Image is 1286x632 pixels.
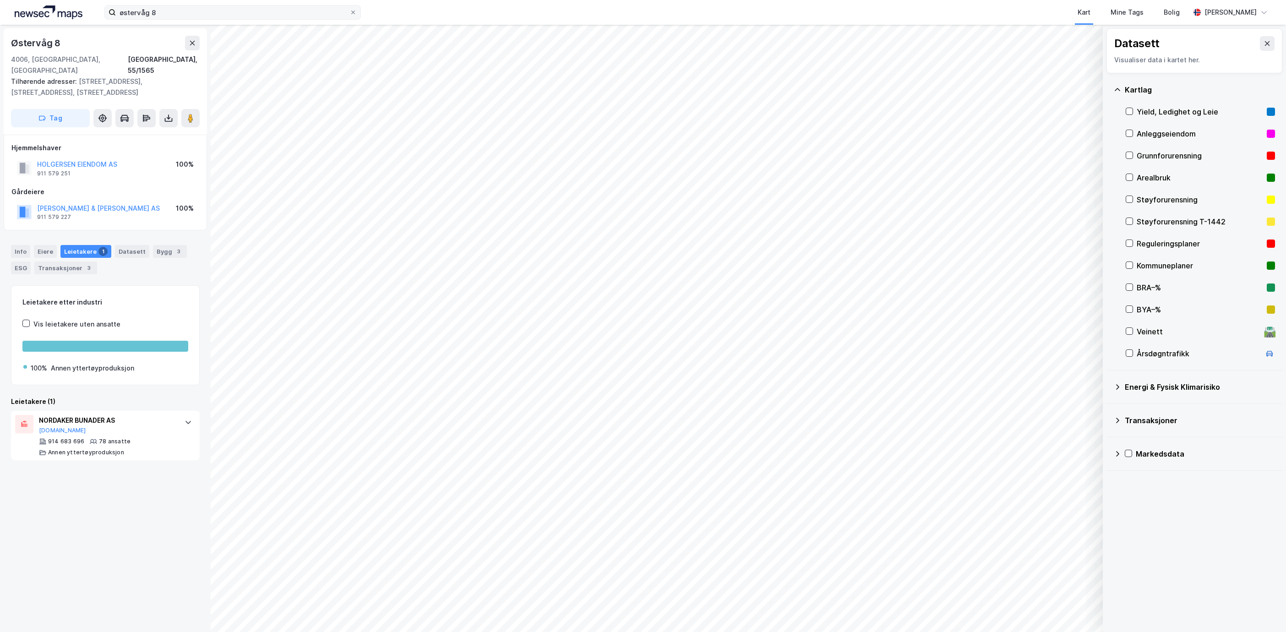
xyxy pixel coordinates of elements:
[1111,7,1144,18] div: Mine Tags
[37,213,71,221] div: 911 579 227
[115,245,149,258] div: Datasett
[116,5,349,19] input: Søk på adresse, matrikkel, gårdeiere, leietakere eller personer
[1137,238,1263,249] div: Reguleringsplaner
[22,297,188,308] div: Leietakere etter industri
[1137,260,1263,271] div: Kommuneplaner
[1078,7,1090,18] div: Kart
[11,109,90,127] button: Tag
[1136,448,1275,459] div: Markedsdata
[48,438,84,445] div: 914 683 696
[51,363,134,374] div: Annen yttertøyproduksjon
[39,427,86,434] button: [DOMAIN_NAME]
[11,36,62,50] div: Østervåg 8
[1164,7,1180,18] div: Bolig
[11,76,192,98] div: [STREET_ADDRESS], [STREET_ADDRESS], [STREET_ADDRESS]
[1137,282,1263,293] div: BRA–%
[1137,194,1263,205] div: Støyforurensning
[1125,84,1275,95] div: Kartlag
[1125,415,1275,426] div: Transaksjoner
[15,5,82,19] img: logo.a4113a55bc3d86da70a041830d287a7e.svg
[11,262,31,274] div: ESG
[33,319,120,330] div: Vis leietakere uten ansatte
[1137,150,1263,161] div: Grunnforurensning
[34,262,97,274] div: Transaksjoner
[1114,54,1275,65] div: Visualiser data i kartet her.
[1264,326,1276,338] div: 🛣️
[1204,7,1257,18] div: [PERSON_NAME]
[1137,106,1263,117] div: Yield, Ledighet og Leie
[11,54,128,76] div: 4006, [GEOGRAPHIC_DATA], [GEOGRAPHIC_DATA]
[99,438,131,445] div: 78 ansatte
[176,159,194,170] div: 100%
[60,245,111,258] div: Leietakere
[128,54,200,76] div: [GEOGRAPHIC_DATA], 55/1565
[1125,381,1275,392] div: Energi & Fysisk Klimarisiko
[176,203,194,214] div: 100%
[11,396,200,407] div: Leietakere (1)
[31,363,47,374] div: 100%
[11,186,199,197] div: Gårdeiere
[1137,304,1263,315] div: BYA–%
[1137,326,1260,337] div: Veinett
[1240,588,1286,632] iframe: Chat Widget
[39,415,175,426] div: NORDAKER BUNADER AS
[1137,128,1263,139] div: Anleggseiendom
[84,263,93,272] div: 3
[37,170,71,177] div: 911 579 251
[1240,588,1286,632] div: Kontrollprogram for chat
[1137,216,1263,227] div: Støyforurensning T-1442
[1137,348,1260,359] div: Årsdøgntrafikk
[34,245,57,258] div: Eiere
[98,247,108,256] div: 1
[11,142,199,153] div: Hjemmelshaver
[11,77,79,85] span: Tilhørende adresser:
[174,247,183,256] div: 3
[48,449,124,456] div: Annen yttertøyproduksjon
[1137,172,1263,183] div: Arealbruk
[153,245,187,258] div: Bygg
[11,245,30,258] div: Info
[1114,36,1160,51] div: Datasett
